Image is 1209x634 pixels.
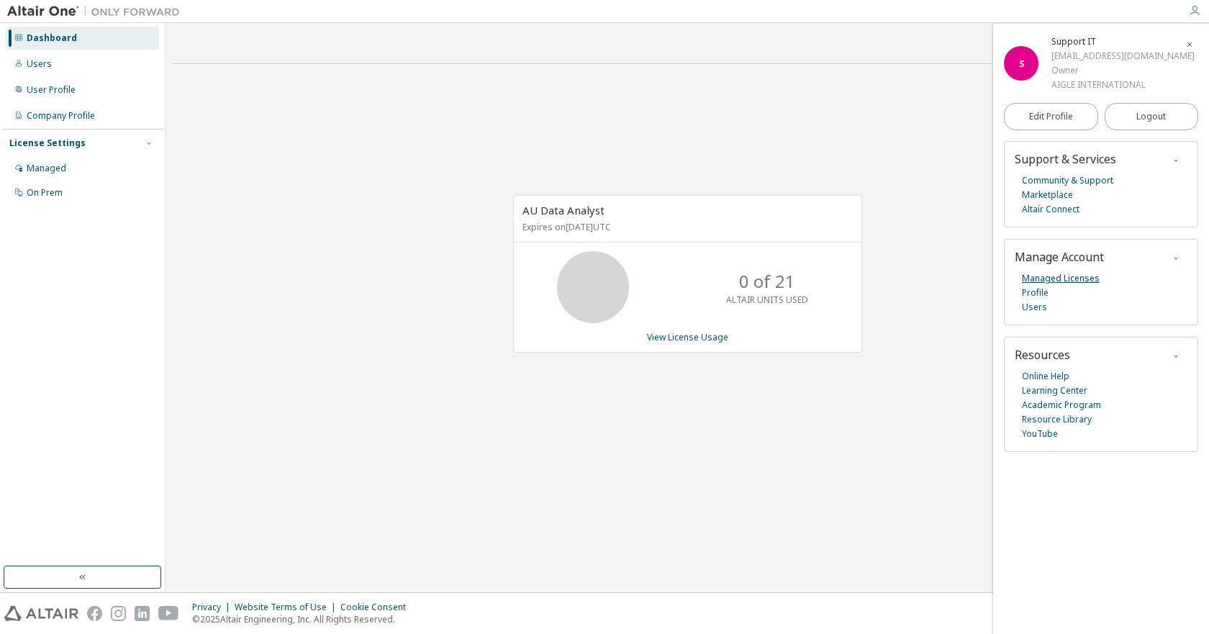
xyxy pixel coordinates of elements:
span: Resources [1015,347,1070,363]
button: Logout [1105,103,1199,130]
img: linkedin.svg [135,606,150,621]
p: ALTAIR UNITS USED [726,294,808,306]
div: Company Profile [27,110,95,122]
span: Edit Profile [1029,111,1073,122]
div: User Profile [27,84,76,96]
img: Altair One [7,4,187,19]
p: Expires on [DATE] UTC [522,221,849,233]
span: Logout [1136,109,1166,124]
a: Altair Connect [1022,202,1079,217]
div: Cookie Consent [340,602,415,613]
a: Managed Licenses [1022,271,1100,286]
span: Support & Services [1015,151,1116,167]
a: Profile [1022,286,1049,300]
a: View License Usage [647,331,728,343]
div: Website Terms of Use [235,602,340,613]
div: AIGLE INTERNATIONAL [1051,78,1195,92]
div: Owner [1051,63,1195,78]
div: Dashboard [27,32,77,44]
img: altair_logo.svg [4,606,78,621]
a: Learning Center [1022,384,1087,398]
span: S [1019,58,1024,70]
span: AU Data Analyst [522,203,604,217]
a: Users [1022,300,1047,314]
div: Users [27,58,52,70]
img: youtube.svg [158,606,179,621]
span: Manage Account [1015,249,1104,265]
p: © 2025 Altair Engineering, Inc. All Rights Reserved. [192,613,415,625]
div: Privacy [192,602,235,613]
div: [EMAIL_ADDRESS][DOMAIN_NAME] [1051,49,1195,63]
a: Resource Library [1022,412,1092,427]
a: YouTube [1022,427,1058,441]
a: Academic Program [1022,398,1101,412]
a: Online Help [1022,369,1069,384]
div: Support IT [1051,35,1195,49]
a: Community & Support [1022,173,1113,188]
div: License Settings [9,137,86,149]
a: Marketplace [1022,188,1073,202]
div: Managed [27,163,66,174]
div: On Prem [27,187,63,199]
p: 0 of 21 [739,269,795,294]
img: instagram.svg [111,606,126,621]
img: facebook.svg [87,606,102,621]
a: Edit Profile [1004,103,1098,130]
